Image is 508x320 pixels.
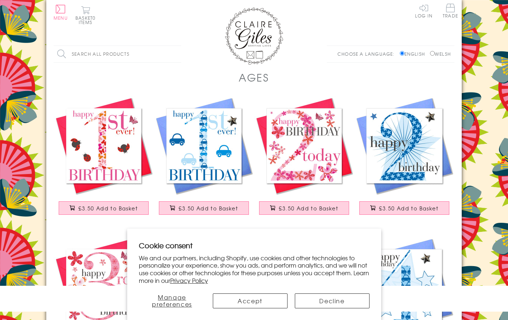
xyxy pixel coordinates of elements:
span: £3.50 Add to Basket [379,205,438,212]
a: Trade [443,4,458,19]
a: Log In [415,4,433,18]
button: £3.50 Add to Basket [259,201,349,215]
span: £3.50 Add to Basket [179,205,238,212]
h2: Cookie consent [139,240,370,250]
a: Birthday Card, Age 2 Girl Pink 2nd Birthday, Embellished with a fabric butterfly £3.50 Add to Basket [254,96,354,222]
button: Accept [213,293,288,308]
a: Birthday Card, Age 1 Girl Pink 1st Birthday, Embellished with a fabric butterfly £3.50 Add to Basket [54,96,154,222]
img: Birthday Card, Boy Blue, Happy 2nd Birthday, Embellished with a padded star [354,96,454,196]
button: Basket0 items [75,6,95,24]
a: Privacy Policy [170,276,208,285]
img: Birthday Card, Age 1 Girl Pink 1st Birthday, Embellished with a fabric butterfly [54,96,154,196]
img: Birthday Card, Age 1 Blue Boy, 1st Birthday, Embellished with a padded star [154,96,254,196]
button: Menu [54,5,68,20]
span: £3.50 Add to Basket [78,205,138,212]
img: Birthday Card, Age 2 Girl Pink 2nd Birthday, Embellished with a fabric butterfly [254,96,354,196]
span: Manage preferences [152,293,192,308]
input: Search [174,46,181,62]
button: £3.50 Add to Basket [59,201,149,215]
button: Manage preferences [139,293,206,308]
label: English [400,51,429,57]
p: We and our partners, including Shopify, use cookies and other technologies to personalize your ex... [139,254,370,284]
a: Birthday Card, Boy Blue, Happy 2nd Birthday, Embellished with a padded star £3.50 Add to Basket [354,96,454,222]
span: 0 items [79,15,95,25]
img: Claire Giles Greetings Cards [225,7,283,65]
button: Decline [295,293,370,308]
button: £3.50 Add to Basket [159,201,249,215]
span: Trade [443,4,458,18]
button: £3.50 Add to Basket [359,201,450,215]
h1: AGES [239,70,269,85]
label: Welsh [430,51,451,57]
input: English [400,51,405,56]
p: Choose a language: [337,51,398,57]
span: £3.50 Add to Basket [279,205,338,212]
input: Welsh [430,51,435,56]
input: Search all products [54,46,181,62]
a: Birthday Card, Age 1 Blue Boy, 1st Birthday, Embellished with a padded star £3.50 Add to Basket [154,96,254,222]
span: Menu [54,15,68,21]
